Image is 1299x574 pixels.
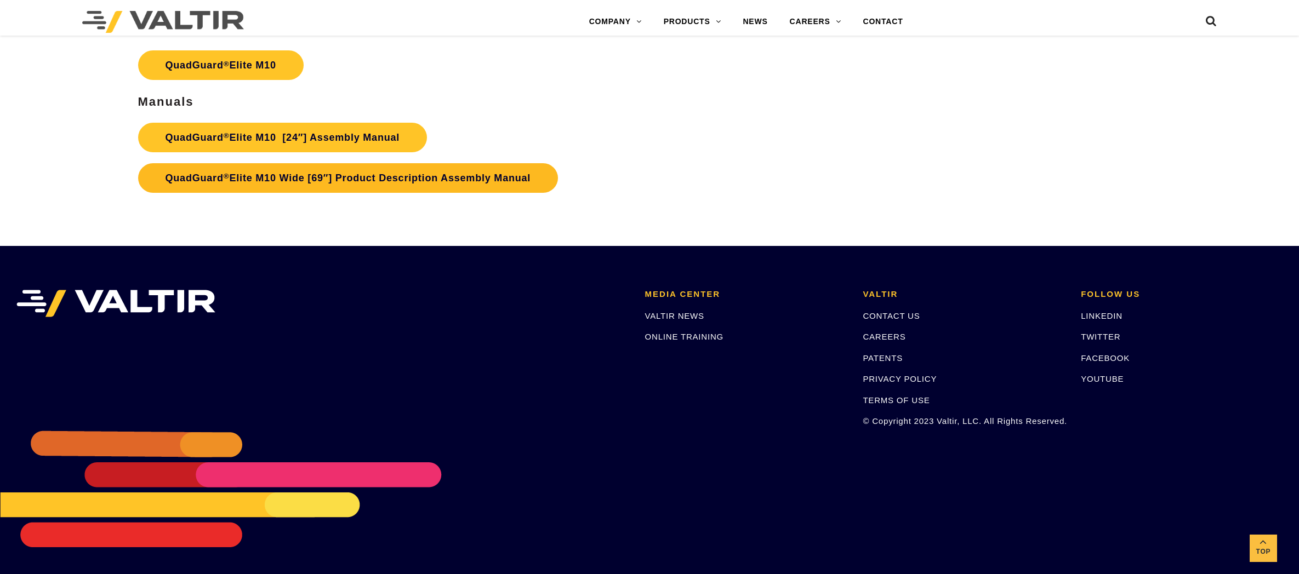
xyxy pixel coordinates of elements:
a: VALTIR NEWS [645,311,704,320]
sup: ® [224,131,230,140]
a: QuadGuard®Elite M10 [24″] Assembly Manual [138,123,428,152]
h2: MEDIA CENTER [645,290,847,299]
a: LINKEDIN [1081,311,1123,320]
img: VALTIR [16,290,215,317]
a: CONTACT US [863,311,920,320]
a: CAREERS [863,332,905,341]
a: YOUTUBE [1081,374,1124,383]
a: PRIVACY POLICY [863,374,937,383]
h2: FOLLOW US [1081,290,1283,299]
a: QuadGuard®Elite M10 Wide [69″] Product Description Assembly Manual [138,163,559,193]
p: © Copyright 2023 Valtir, LLC. All Rights Reserved. [863,415,1064,427]
a: CONTACT [852,11,914,33]
a: PRODUCTS [653,11,732,33]
a: NEWS [732,11,778,33]
sup: ® [224,172,230,180]
a: ONLINE TRAINING [645,332,723,341]
a: Top [1250,535,1277,562]
a: TERMS OF USE [863,395,930,405]
a: PATENTS [863,353,903,363]
a: FACEBOOK [1081,353,1130,363]
sup: ® [224,60,230,68]
a: CAREERS [779,11,852,33]
h2: VALTIR [863,290,1064,299]
a: QuadGuard®Elite M10 [138,50,304,80]
span: Top [1250,546,1277,558]
strong: Manuals [138,95,194,108]
img: Valtir [82,11,244,33]
a: TWITTER [1081,332,1120,341]
a: COMPANY [578,11,653,33]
